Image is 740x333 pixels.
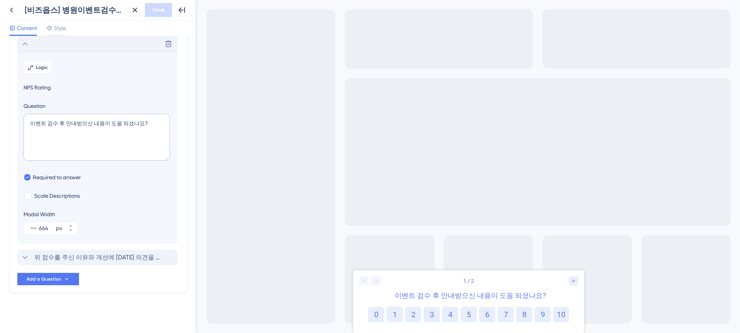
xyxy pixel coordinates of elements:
[33,173,81,182] span: Required to answer
[24,114,170,161] textarea: 이벤트 검수 후 안내받으신 내용이 도움 되셨나요?
[24,210,77,219] div: Modal Width
[36,64,48,71] span: Logic
[17,24,37,33] span: Content
[64,228,77,234] button: px
[56,224,62,233] div: px
[145,3,172,17] button: Save
[25,5,125,15] div: [비즈옵스] 병원이벤트검수만족도
[24,83,172,92] span: NPS Rating
[34,191,80,200] span: Scale Descriptions
[27,276,61,282] span: Add a Question
[54,24,66,33] span: Style
[17,273,79,285] button: Add a Question
[24,101,172,111] label: Question
[152,5,165,15] span: Save
[156,270,387,333] iframe: UserGuiding Survey
[64,222,77,228] button: px
[34,253,161,262] span: 위 점수를 주신 이유와 개선에 [DATE] 의견을 남겨주세요.
[39,224,54,233] input: px
[24,61,51,74] button: Logic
